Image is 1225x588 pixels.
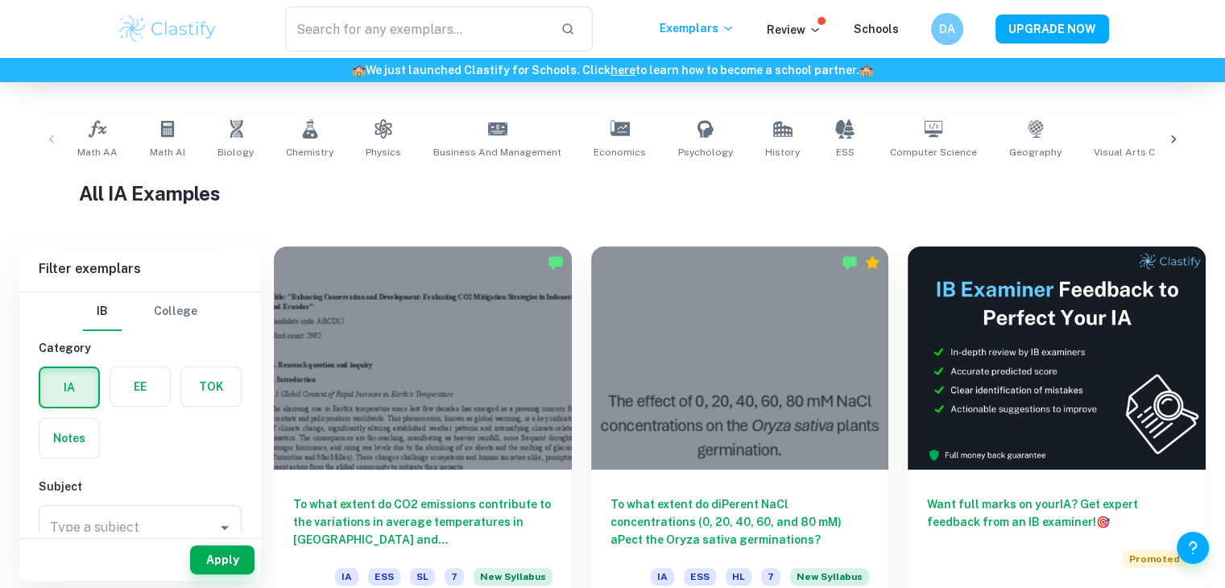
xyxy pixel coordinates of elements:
[433,145,561,159] span: Business and Management
[445,568,464,586] span: 7
[678,145,733,159] span: Psychology
[293,495,552,549] h6: To what extent do CO2 emissions contribute to the variations in average temperatures in [GEOGRAPH...
[842,255,858,271] img: Marked
[767,21,821,39] p: Review
[40,368,98,407] button: IA
[213,516,236,539] button: Open
[368,568,400,586] span: ESS
[908,246,1206,470] img: Thumbnail
[1177,532,1209,564] button: Help and Feedback
[651,568,674,586] span: IA
[610,495,870,549] h6: To what extent do diPerent NaCl concentrations (0, 20, 40, 60, and 80 mM) aPect the Oryza sativa ...
[83,292,122,331] button: IB
[660,19,735,37] p: Exemplars
[110,367,170,406] button: EE
[77,145,118,159] span: Math AA
[594,145,646,159] span: Economics
[117,13,219,45] img: Clastify logo
[181,367,241,406] button: TOK
[765,145,800,159] span: History
[1096,516,1110,528] span: 🎯
[39,339,242,357] h6: Category
[154,292,197,331] button: College
[1009,145,1062,159] span: Geography
[83,292,197,331] div: Filter type choice
[927,495,1186,531] h6: Want full marks on your IA ? Get expert feedback from an IB examiner!
[854,23,899,35] a: Schools
[19,246,261,292] h6: Filter exemplars
[285,6,548,52] input: Search for any exemplars...
[790,568,869,586] span: New Syllabus
[366,145,401,159] span: Physics
[548,255,564,271] img: Marked
[190,545,255,574] button: Apply
[937,20,956,38] h6: DA
[890,145,977,159] span: Computer Science
[684,568,716,586] span: ESS
[761,568,780,586] span: 7
[217,145,254,159] span: Biology
[726,568,751,586] span: HL
[352,64,366,77] span: 🏫
[39,478,242,495] h6: Subject
[410,568,435,586] span: SL
[836,145,855,159] span: ESS
[859,64,873,77] span: 🏫
[286,145,333,159] span: Chemistry
[1123,550,1186,568] span: Promoted
[150,145,185,159] span: Math AI
[79,179,1147,208] h1: All IA Examples
[3,61,1222,79] h6: We just launched Clastify for Schools. Click to learn how to become a school partner.
[864,255,880,271] div: Premium
[610,64,635,77] a: here
[39,419,99,458] button: Notes
[474,568,552,586] span: New Syllabus
[995,14,1109,43] button: UPGRADE NOW
[335,568,358,586] span: IA
[931,13,963,45] button: DA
